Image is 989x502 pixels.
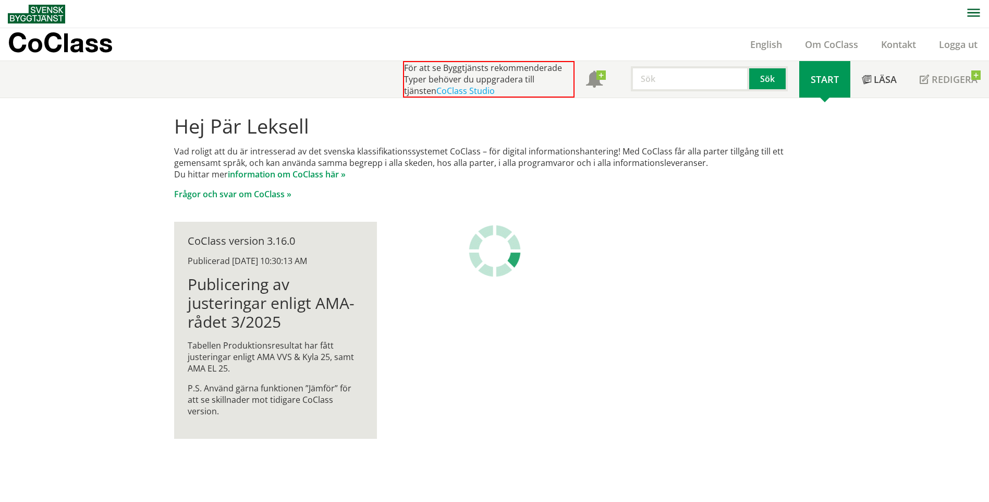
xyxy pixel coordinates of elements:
[874,73,897,86] span: Läsa
[174,188,291,200] a: Frågor och svar om CoClass »
[228,169,346,180] a: information om CoClass här »
[403,61,575,98] div: För att se Byggtjänsts rekommenderade Typer behöver du uppgradera till tjänsten
[811,73,839,86] span: Start
[8,37,113,49] p: CoClass
[188,275,363,331] h1: Publicering av justeringar enligt AMA-rådet 3/2025
[908,61,989,98] a: Redigera
[927,38,989,51] a: Logga ut
[174,114,815,137] h1: Hej Pär Leksell
[188,340,363,374] p: Tabellen Produktionsresultat har fått justeringar enligt AMA VVS & Kyla 25, samt AMA EL 25.
[870,38,927,51] a: Kontakt
[932,73,978,86] span: Redigera
[793,38,870,51] a: Om CoClass
[174,146,815,180] p: Vad roligt att du är intresserad av det svenska klassifikationssystemet CoClass – för digital inf...
[631,66,749,91] input: Sök
[188,255,363,267] div: Publicerad [DATE] 10:30:13 AM
[749,66,788,91] button: Sök
[739,38,793,51] a: English
[436,85,495,97] a: CoClass Studio
[799,61,850,98] a: Start
[8,28,135,61] a: CoClass
[586,72,603,89] span: Notifikationer
[188,383,363,417] p: P.S. Använd gärna funktionen ”Jämför” för att se skillnader mot tidigare CoClass version.
[850,61,908,98] a: Läsa
[188,235,363,247] div: CoClass version 3.16.0
[8,5,65,23] img: Svensk Byggtjänst
[469,225,521,277] img: Laddar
